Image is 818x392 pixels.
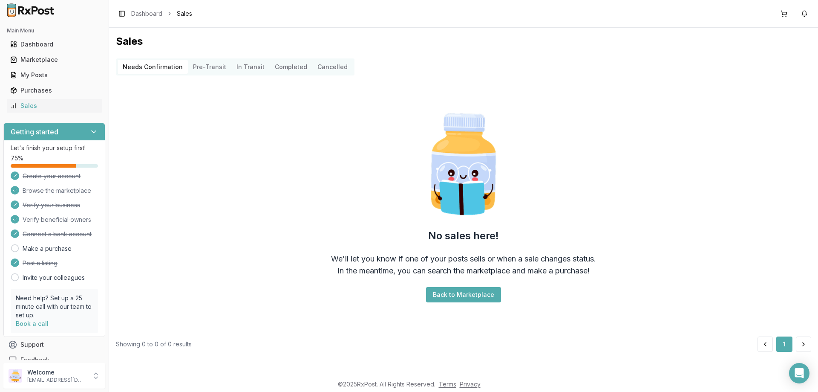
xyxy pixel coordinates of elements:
div: Sales [10,102,98,110]
div: Open Intercom Messenger [789,363,809,383]
button: Pre-Transit [188,60,231,74]
h2: No sales here! [428,229,499,243]
button: In Transit [231,60,270,74]
h3: Getting started [11,127,58,137]
div: In the meantime, you can search the marketplace and make a purchase! [337,265,590,277]
span: Sales [177,9,192,18]
button: Purchases [3,84,105,97]
div: Marketplace [10,55,98,64]
p: Let's finish your setup first! [11,144,98,152]
button: My Posts [3,68,105,82]
a: Book a call [16,320,49,327]
a: Dashboard [131,9,162,18]
p: Need help? Set up a 25 minute call with our team to set up. [16,294,93,319]
span: Feedback [20,356,49,364]
a: Marketplace [7,52,102,67]
a: Invite your colleagues [23,273,85,282]
button: Sales [3,99,105,113]
a: Privacy [460,380,481,388]
span: Browse the marketplace [23,186,91,195]
img: User avatar [9,369,22,383]
span: Verify your business [23,201,80,209]
h2: Main Menu [7,27,102,34]
span: Connect a bank account [23,230,92,238]
p: Welcome [27,368,86,377]
div: Showing 0 to 0 of 0 results [116,340,192,348]
button: Dashboard [3,38,105,51]
img: Smart Pill Bottle [409,110,518,219]
a: My Posts [7,67,102,83]
span: Create your account [23,172,81,180]
a: Terms [439,380,456,388]
p: [EMAIL_ADDRESS][DOMAIN_NAME] [27,377,86,383]
button: Back to Marketplace [426,287,501,302]
span: Post a listing [23,259,58,267]
button: Completed [270,60,312,74]
a: Sales [7,98,102,113]
div: We'll let you know if one of your posts sells or when a sale changes status. [331,253,596,265]
img: RxPost Logo [3,3,58,17]
div: Dashboard [10,40,98,49]
button: Support [3,337,105,352]
button: Marketplace [3,53,105,67]
nav: breadcrumb [131,9,192,18]
button: Cancelled [312,60,353,74]
h1: Sales [116,35,811,48]
div: Purchases [10,86,98,95]
div: My Posts [10,71,98,79]
a: Purchases [7,83,102,98]
a: Make a purchase [23,244,72,253]
button: 1 [776,337,792,352]
span: 75 % [11,154,23,163]
button: Feedback [3,352,105,368]
span: Verify beneficial owners [23,215,91,224]
button: Needs Confirmation [118,60,188,74]
a: Dashboard [7,37,102,52]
